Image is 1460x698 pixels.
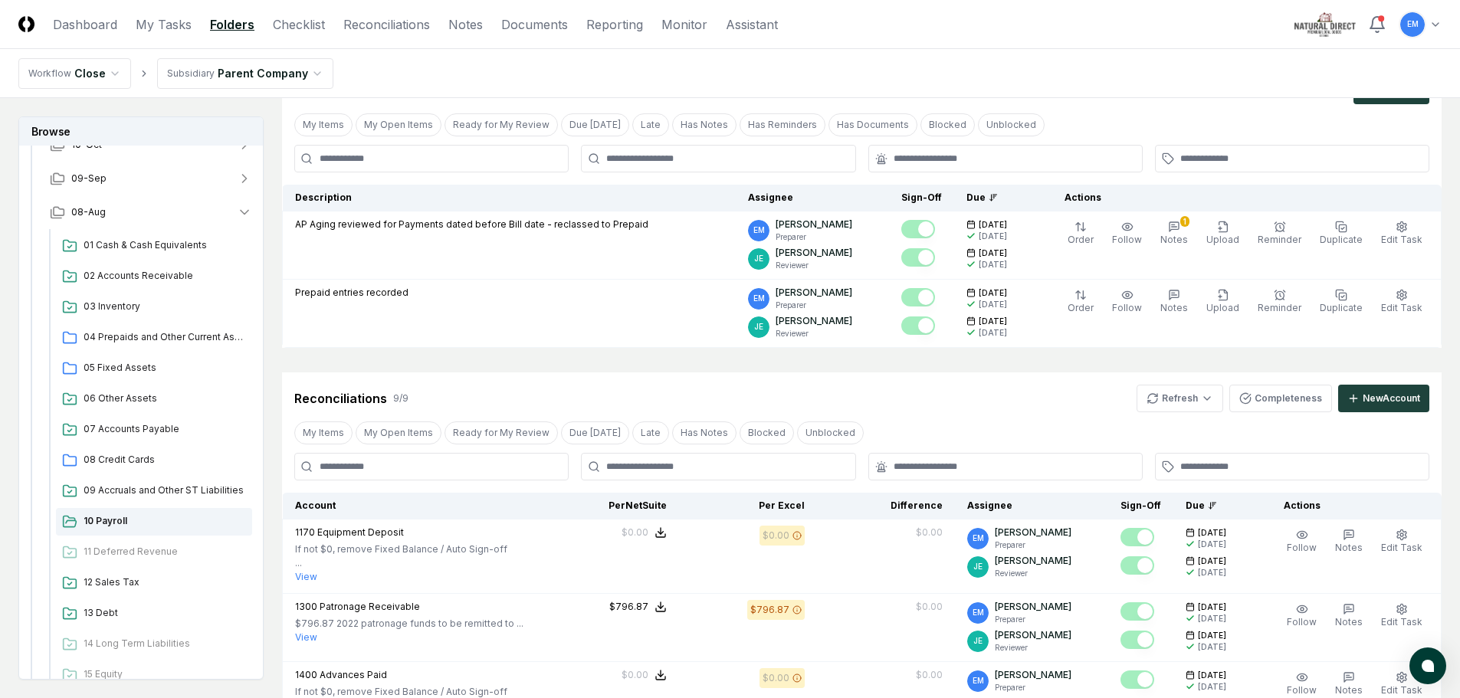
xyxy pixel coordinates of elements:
span: 04 Prepaids and Other Current Assets [84,330,246,344]
span: Notes [1160,302,1188,313]
span: [DATE] [1198,630,1226,641]
div: Subsidiary [167,67,215,80]
div: Workflow [28,67,71,80]
div: $0.00 [916,600,943,614]
span: 03 Inventory [84,300,246,313]
div: $0.00 [916,668,943,682]
button: Completeness [1229,385,1332,412]
div: [DATE] [1198,567,1226,578]
span: 10 Payroll [84,514,246,528]
p: Reviewer [995,568,1071,579]
span: [DATE] [1198,670,1226,681]
button: Upload [1203,286,1242,318]
p: [PERSON_NAME] [995,526,1071,539]
a: Folders [210,15,254,34]
span: [DATE] [979,287,1007,299]
button: Reminder [1255,286,1304,318]
button: Reminder [1255,218,1304,250]
button: Has Notes [672,113,737,136]
button: Mark complete [1120,670,1154,689]
a: Documents [501,15,568,34]
span: Follow [1112,234,1142,245]
button: Edit Task [1378,526,1426,558]
a: My Tasks [136,15,192,34]
button: My Open Items [356,421,441,444]
span: Advances Paid [320,669,387,680]
p: If not $0, remove Fixed Balance / Auto Sign-off ... [295,542,507,570]
button: Edit Task [1378,286,1426,318]
div: [DATE] [1198,681,1226,693]
img: Natural Direct logo [1294,12,1356,37]
div: $0.00 [916,526,943,539]
button: My Items [294,113,353,136]
span: EM [753,293,765,304]
h3: Browse [19,117,263,146]
p: AP Aging reviewed for Payments dated before Bill date - reclassed to Prepaid [295,218,648,231]
div: Actions [1271,499,1429,513]
span: Notes [1335,616,1363,628]
span: 08 Credit Cards [84,453,246,467]
div: [DATE] [1198,641,1226,653]
p: Prepaid entries recorded [295,286,408,300]
a: 02 Accounts Receivable [56,263,252,290]
span: 07 Accounts Payable [84,422,246,436]
button: Order [1065,218,1097,250]
button: atlas-launcher [1409,647,1446,684]
button: Edit Task [1378,600,1426,632]
button: Follow [1284,600,1320,632]
button: EM [1399,11,1426,38]
button: Follow [1284,526,1320,558]
button: 08-Aug [38,195,264,229]
button: My Items [294,421,353,444]
span: [DATE] [979,219,1007,231]
a: 04 Prepaids and Other Current Assets [56,324,252,352]
a: Dashboard [53,15,117,34]
span: Duplicate [1320,234,1363,245]
a: 08 Credit Cards [56,447,252,474]
th: Per Excel [679,493,817,519]
span: JE [973,635,983,647]
span: 1300 [295,601,317,612]
p: Preparer [995,539,1071,551]
span: [DATE] [979,247,1007,259]
div: New Account [1363,392,1420,405]
div: $0.00 [763,671,789,685]
a: 12 Sales Tax [56,569,252,597]
div: $796.87 [609,600,648,614]
a: Monitor [661,15,707,34]
th: Sign-Off [1108,493,1173,519]
button: 1Notes [1157,218,1191,250]
span: 09-Sep [71,172,107,185]
div: [DATE] [979,299,1007,310]
th: Difference [817,493,955,519]
th: Sign-Off [889,185,954,211]
span: 09 Accruals and Other ST Liabilities [84,483,246,497]
span: Order [1068,234,1094,245]
span: Upload [1206,234,1239,245]
button: $0.00 [622,526,667,539]
p: Preparer [995,614,1071,625]
nav: breadcrumb [18,58,333,89]
a: Assistant [726,15,778,34]
a: Notes [448,15,483,34]
p: [PERSON_NAME] [776,218,852,231]
div: $796.87 [750,603,789,617]
span: JE [973,561,983,572]
span: 1400 [295,669,317,680]
span: Edit Task [1381,616,1422,628]
span: Edit Task [1381,684,1422,696]
img: Logo [18,16,34,32]
button: Has Documents [828,113,917,136]
p: [PERSON_NAME] [776,286,852,300]
button: Unblocked [978,113,1045,136]
button: View [295,631,317,644]
p: $796.87 2022 patronage funds to be remitted to ... [295,617,523,631]
p: Preparer [776,231,852,243]
button: Notes [1157,286,1191,318]
span: Reminder [1258,302,1301,313]
button: Duplicate [1317,218,1366,250]
span: Notes [1335,542,1363,553]
div: Reconciliations [294,389,387,408]
span: [DATE] [1198,601,1226,613]
span: EM [973,533,984,544]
